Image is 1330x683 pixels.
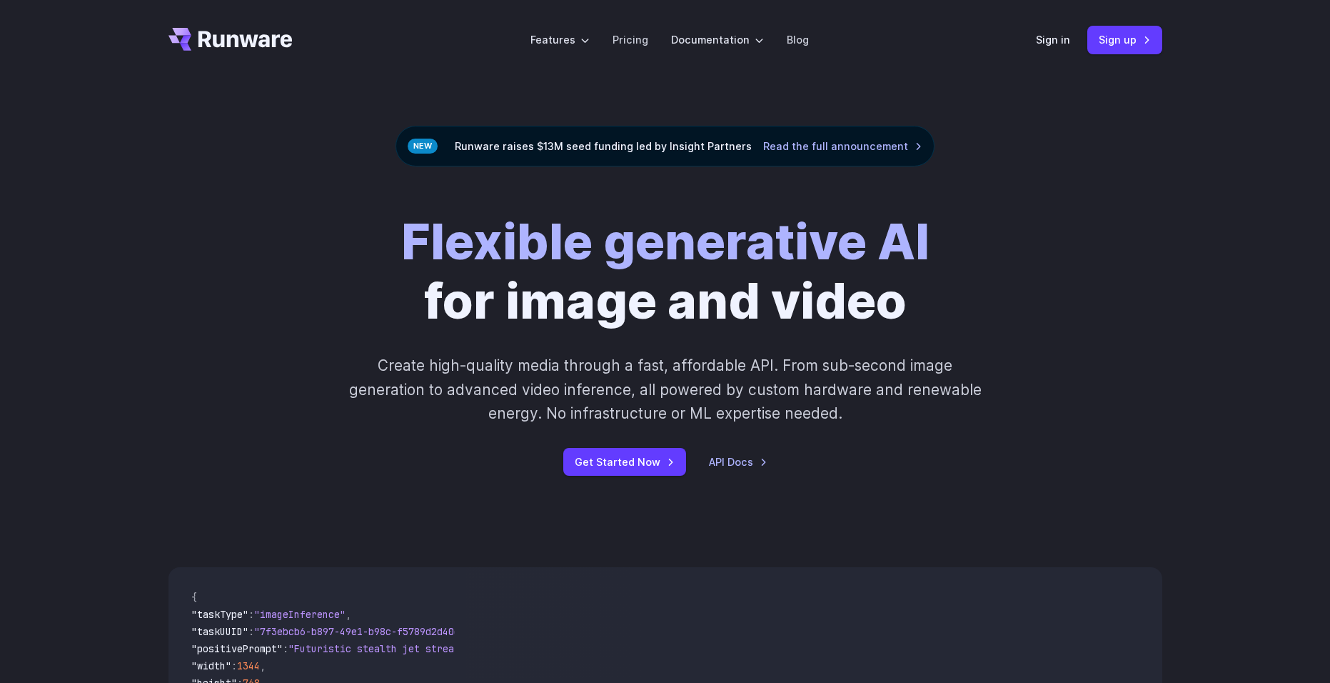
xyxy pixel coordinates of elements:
a: Get Started Now [563,448,686,476]
span: "taskUUID" [191,625,248,638]
span: , [346,608,351,621]
div: Runware raises $13M seed funding led by Insight Partners [396,126,934,166]
span: : [231,659,237,672]
span: , [260,659,266,672]
span: "imageInference" [254,608,346,621]
a: Pricing [613,31,648,48]
a: API Docs [709,454,767,470]
span: : [283,642,288,655]
a: Sign up [1087,26,1162,54]
span: "7f3ebcb6-b897-49e1-b98c-f5789d2d40d7" [254,625,471,638]
span: "width" [191,659,231,672]
p: Create high-quality media through a fast, affordable API. From sub-second image generation to adv... [347,354,983,425]
span: : [248,625,254,638]
h1: for image and video [401,212,930,331]
label: Documentation [671,31,764,48]
span: "taskType" [191,608,248,621]
span: "positivePrompt" [191,642,283,655]
label: Features [530,31,590,48]
a: Go to / [168,28,293,51]
span: 1344 [237,659,260,672]
a: Sign in [1036,31,1070,48]
a: Blog [787,31,809,48]
a: Read the full announcement [763,138,922,154]
span: "Futuristic stealth jet streaking through a neon-lit cityscape with glowing purple exhaust" [288,642,808,655]
strong: Flexible generative AI [401,211,930,271]
span: { [191,591,197,604]
span: : [248,608,254,621]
